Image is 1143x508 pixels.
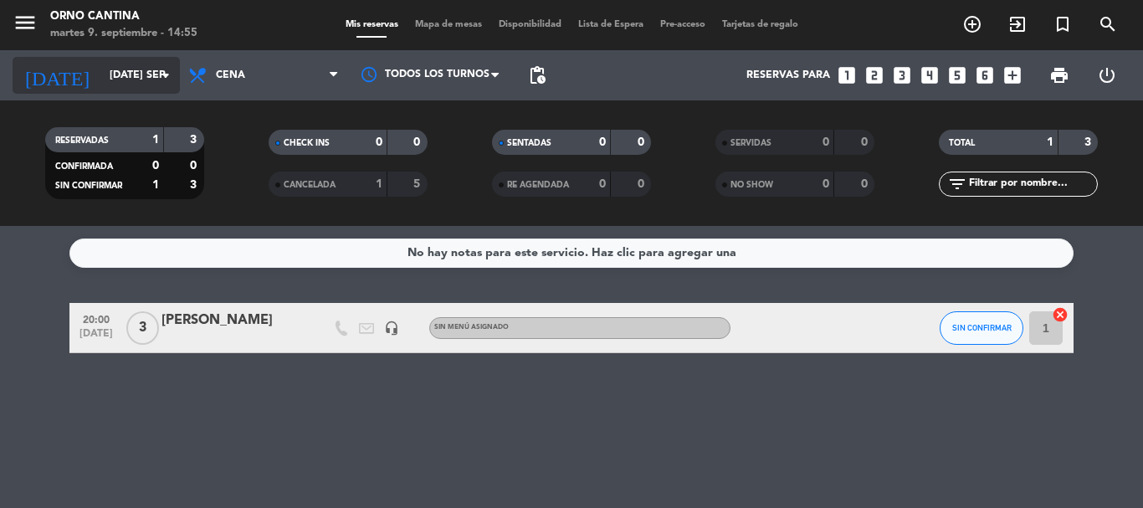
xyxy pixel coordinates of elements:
span: Sin menú asignado [434,324,509,331]
strong: 1 [152,134,159,146]
button: SIN CONFIRMAR [940,311,1023,345]
i: looks_4 [919,64,941,86]
div: martes 9. septiembre - 14:55 [50,25,197,42]
strong: 1 [1047,136,1053,148]
span: RE AGENDADA [507,181,569,189]
span: Mapa de mesas [407,20,490,29]
strong: 0 [599,136,606,148]
i: looks_5 [946,64,968,86]
span: CHECK INS [284,139,330,147]
span: pending_actions [527,65,547,85]
strong: 0 [638,178,648,190]
strong: 1 [376,178,382,190]
strong: 0 [861,178,871,190]
i: [DATE] [13,57,101,94]
strong: 0 [861,136,871,148]
strong: 0 [599,178,606,190]
span: Cena [216,69,245,81]
strong: 0 [638,136,648,148]
span: CANCELADA [284,181,336,189]
i: search [1098,14,1118,34]
i: menu [13,10,38,35]
strong: 0 [376,136,382,148]
span: Lista de Espera [570,20,652,29]
i: looks_6 [974,64,996,86]
span: Pre-acceso [652,20,714,29]
span: 3 [126,311,159,345]
i: headset_mic [384,321,399,336]
i: cancel [1052,306,1069,323]
strong: 5 [413,178,423,190]
span: print [1049,65,1069,85]
i: looks_two [864,64,885,86]
input: Filtrar por nombre... [967,175,1097,193]
div: Orno Cantina [50,8,197,25]
i: looks_one [836,64,858,86]
strong: 3 [1084,136,1094,148]
span: [DATE] [75,328,117,347]
span: SENTADAS [507,139,551,147]
i: arrow_drop_down [156,65,176,85]
span: CONFIRMADA [55,162,113,171]
strong: 0 [823,178,829,190]
i: exit_to_app [1007,14,1028,34]
span: TOTAL [949,139,975,147]
strong: 3 [190,134,200,146]
strong: 0 [823,136,829,148]
strong: 0 [413,136,423,148]
div: No hay notas para este servicio. Haz clic para agregar una [407,244,736,263]
span: SIN CONFIRMAR [952,323,1012,332]
strong: 0 [190,160,200,172]
span: 20:00 [75,309,117,328]
span: SIN CONFIRMAR [55,182,122,190]
i: add_box [1002,64,1023,86]
i: turned_in_not [1053,14,1073,34]
i: filter_list [947,174,967,194]
strong: 3 [190,179,200,191]
i: looks_3 [891,64,913,86]
span: NO SHOW [730,181,773,189]
span: SERVIDAS [730,139,771,147]
div: [PERSON_NAME] [161,310,304,331]
span: Tarjetas de regalo [714,20,807,29]
i: add_circle_outline [962,14,982,34]
strong: 1 [152,179,159,191]
button: menu [13,10,38,41]
div: LOG OUT [1083,50,1130,100]
span: Reservas para [746,69,830,81]
strong: 0 [152,160,159,172]
span: RESERVADAS [55,136,109,145]
i: power_settings_new [1097,65,1117,85]
span: Mis reservas [337,20,407,29]
span: Disponibilidad [490,20,570,29]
